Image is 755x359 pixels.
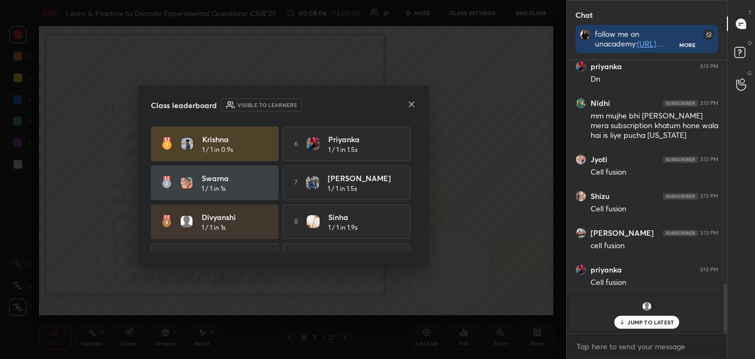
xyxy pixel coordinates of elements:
img: default.png [641,301,652,312]
img: rank-2.3a33aca6.svg [162,176,171,189]
h4: aniket [328,250,395,262]
div: Cell fusion [591,204,718,215]
div: follow me on unacademy: join me on telegram: [595,29,680,49]
p: Chat [567,1,601,29]
img: 4P8fHbbgJtejmAAAAAElFTkSuQmCC [663,193,698,200]
img: 69739a9b49c8499a90d3fb5d1b1402f7.jpg [575,228,586,238]
div: cell fusion [591,241,718,251]
h4: Divyanshi [202,211,269,223]
img: 4896dc7ee2a8493cbc4f5a534e707333.jpg [306,176,319,189]
img: f4c496381fb346259154b378b880e75b.jpg [180,176,193,189]
h5: 1 / 1 in 1.5s [328,184,357,194]
div: More [679,41,696,49]
h4: krishna [202,134,269,145]
img: 6bf88ee675354f0ea61b4305e64abb13.jpg [580,29,591,40]
img: rank-3.169bc593.svg [162,215,171,228]
p: D [748,39,752,47]
div: Cell fusion [591,167,718,178]
img: 9d6439b6afbb4b5ca1930f928b244c07.jpg [307,137,320,150]
span: joined [648,315,669,325]
h4: priyanka [328,134,395,145]
h6: priyanka [591,265,622,275]
img: 4P8fHbbgJtejmAAAAAElFTkSuQmCC [663,100,698,107]
div: 3:13 PM [700,193,718,200]
div: 3:13 PM [700,230,718,236]
h5: 1 / 1 in 1s [202,223,226,232]
p: G [747,69,752,77]
h5: 8 [294,217,298,227]
img: 4P8fHbbgJtejmAAAAAElFTkSuQmCC [663,230,698,236]
div: grid [567,60,727,333]
h4: Sinha [328,211,395,223]
div: 3:13 PM [700,156,718,163]
div: Dn [591,74,718,85]
div: 3:13 PM [700,100,718,107]
h4: [PERSON_NAME] [196,250,263,262]
div: Cell fusion [591,277,718,288]
img: default.png [180,215,193,228]
h4: Swarna [202,172,269,184]
p: JUMP TO LATEST [627,319,674,325]
h4: [PERSON_NAME] [328,172,395,184]
img: 9d6439b6afbb4b5ca1930f928b244c07.jpg [575,264,586,275]
h5: 1 / 1 in 0.9s [202,145,233,155]
div: 3:13 PM [700,63,718,70]
img: rank-1.ed6cb560.svg [162,137,172,150]
h6: [PERSON_NAME] [591,228,654,238]
img: 4b9d457cea1f4f779e5858cdb5a315e6.jpg [181,137,194,150]
h6: Jyoti [591,155,607,164]
div: mm mujhe bhi [PERSON_NAME] mera subscription khatum hone wala hai is liye pucha [US_STATE] [591,111,718,141]
img: 9d6439b6afbb4b5ca1930f928b244c07.jpg [575,61,586,72]
img: 4708f98d3f22411aa22bc61af6021e69.jpg [575,191,586,202]
img: c0ed50b51c10448ead8b7ba1e1bdb2fd.jpg [307,215,320,228]
h4: Class leaderboard [151,99,217,111]
h5: 7 [294,178,297,188]
h6: Shizu [591,191,610,201]
h5: 1 / 1 in 1.5s [328,145,357,155]
h6: Visible to learners [237,101,297,109]
h6: Nidhi [591,98,610,108]
img: ae42c60e97db44e9ac8d5cd92d8891d9.jpg [575,98,586,109]
h5: 1 / 1 in 1s [202,184,226,194]
h6: priyanka [591,62,622,71]
img: e8ba785e28cc435d9d7c386c960b9786.jpg [575,154,586,165]
a: [URL][DOMAIN_NAME] [595,38,664,58]
p: Rimmi [576,316,718,325]
div: 3:13 PM [700,267,718,273]
img: 4P8fHbbgJtejmAAAAAElFTkSuQmCC [663,156,698,163]
h5: 6 [294,139,298,149]
h5: 1 / 1 in 1.9s [328,223,357,232]
p: T [749,9,752,17]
